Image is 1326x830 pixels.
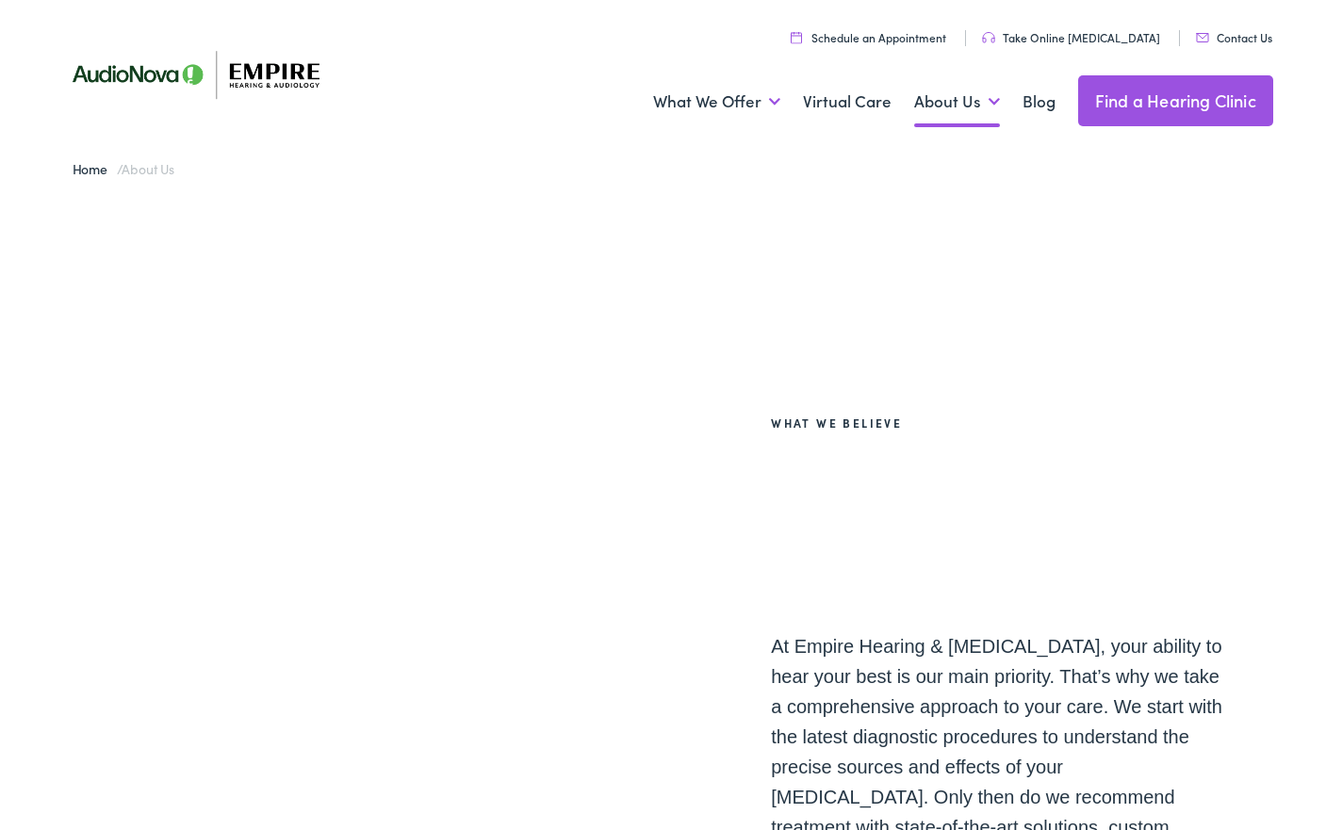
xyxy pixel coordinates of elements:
img: utility icon [791,31,802,43]
a: Virtual Care [803,67,892,137]
a: Take Online [MEDICAL_DATA] [982,29,1160,45]
a: Blog [1023,67,1056,137]
h2: What We Believe [771,416,1223,430]
a: Schedule an Appointment [791,29,946,45]
a: Find a Hearing Clinic [1078,75,1273,126]
img: utility icon [1196,33,1209,42]
a: What We Offer [653,67,780,137]
img: utility icon [982,32,995,43]
a: Contact Us [1196,29,1272,45]
a: About Us [914,67,1000,137]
